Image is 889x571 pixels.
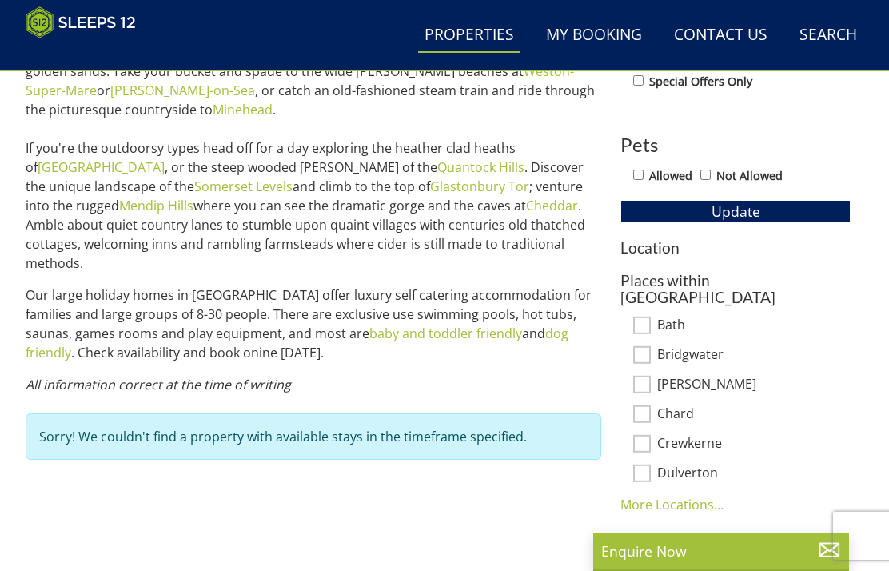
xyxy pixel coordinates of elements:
[194,178,293,195] a: Somerset Levels
[437,158,524,176] a: Quantock Hills
[26,285,601,362] p: Our large holiday homes in [GEOGRAPHIC_DATA] offer luxury self catering accommodation for familie...
[793,18,863,54] a: Search
[657,317,851,335] label: Bath
[26,6,136,38] img: Sleeps 12
[657,436,851,453] label: Crewkerne
[657,347,851,365] label: Bridgwater
[430,178,529,195] a: Glastonbury Tor
[26,413,601,460] div: Sorry! We couldn't find a property with available stays in the timeframe specified.
[620,200,851,222] button: Update
[620,530,851,547] h3: Property Type
[601,541,841,561] p: Enquire Now
[26,376,291,393] em: All information correct at the time of writing
[620,496,724,513] a: More Locations...
[526,197,578,214] a: Cheddar
[649,167,692,185] label: Allowed
[418,18,520,54] a: Properties
[540,18,648,54] a: My Booking
[620,272,851,305] h3: Places within [GEOGRAPHIC_DATA]
[649,73,752,90] label: Special Offers Only
[657,406,851,424] label: Chard
[369,325,522,342] a: baby and toddler friendly
[657,377,851,394] label: [PERSON_NAME]
[620,239,851,256] h3: Location
[26,325,568,361] a: dog friendly
[213,101,273,118] a: Minehead
[38,158,165,176] a: [GEOGRAPHIC_DATA]
[668,18,774,54] a: Contact Us
[657,465,851,483] label: Dulverton
[620,134,851,155] h3: Pets
[119,197,193,214] a: Mendip Hills
[18,48,185,62] iframe: Customer reviews powered by Trustpilot
[110,82,255,99] a: [PERSON_NAME]-on-Sea
[716,167,783,185] label: Not Allowed
[26,62,574,99] a: Weston-Super-Mare
[712,202,760,221] span: Update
